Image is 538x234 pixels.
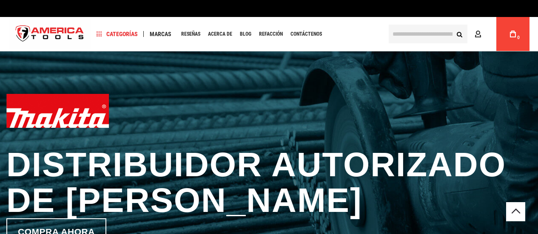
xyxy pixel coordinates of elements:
[146,28,175,40] a: Marcas
[505,17,521,51] a: 0
[259,31,283,37] font: Refacción
[93,28,142,40] a: Categorías
[6,146,506,219] font: Distribuidor autorizado de [PERSON_NAME]
[287,28,326,40] a: Contáctenos
[484,31,507,37] font: Cuenta
[181,31,200,37] font: Reseñas
[9,18,91,50] img: Herramientas de América
[208,31,232,37] font: Acerca de
[204,28,236,40] a: Acerca de
[177,28,204,40] a: Reseñas
[255,28,287,40] a: Refacción
[6,94,109,128] img: Logotipo de Makita
[150,31,171,37] font: Marcas
[517,35,520,40] font: 0
[451,26,467,42] button: Buscar
[290,31,322,37] font: Contáctenos
[106,31,138,37] font: Categorías
[236,28,255,40] a: Blog
[9,18,91,50] a: logotipo de la tienda
[240,31,251,37] font: Blog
